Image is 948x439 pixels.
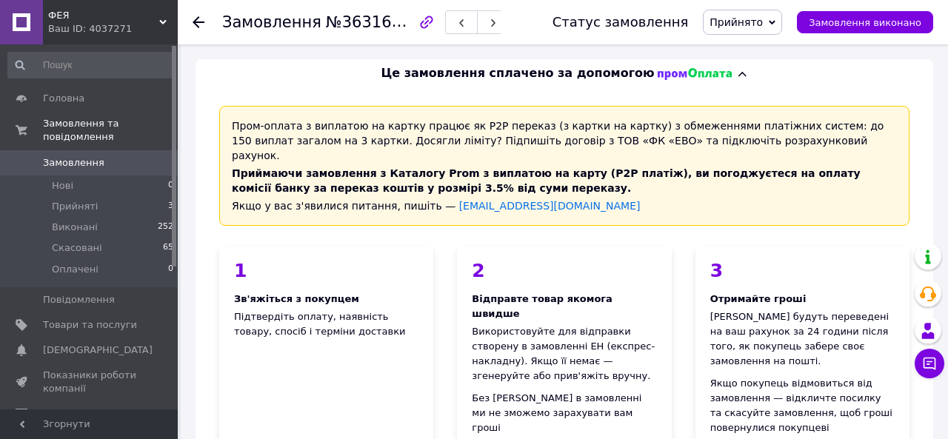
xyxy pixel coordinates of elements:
span: Це замовлення сплачено за допомогою [381,65,654,82]
div: Без [PERSON_NAME] в замовленні ми не зможемо зарахувати вам гроші [472,391,656,435]
input: Пошук [7,52,175,78]
div: 1 [234,261,418,280]
span: Головна [43,92,84,105]
span: Повідомлення [43,293,115,306]
span: Замовлення виконано [809,17,921,28]
span: Приймаючи замовлення з Каталогу Prom з виплатою на карту (Р2Р платіж), ви погоджуєтеся на оплату ... [232,167,861,194]
div: Якщо покупець відмовиться від замовлення — відкличте посилку та скасуйте замовлення, щоб гроші по... [710,376,895,435]
span: 65 [163,241,173,255]
div: Якщо у вас з'явилися питання, пишіть — [232,198,897,213]
span: 0 [168,263,173,276]
div: [PERSON_NAME] будуть переведені на ваш рахунок за 24 години після того, як покупець забере своє з... [710,309,895,369]
span: Оплачені [52,263,99,276]
span: Прийнято [710,16,763,28]
div: Повернутися назад [193,15,204,30]
span: Товари та послуги [43,318,137,332]
div: 3 [710,261,895,280]
span: Скасовані [52,241,102,255]
span: Замовлення [222,13,321,31]
span: Зв'яжіться з покупцем [234,293,359,304]
div: Використовуйте для відправки створену в замовленні ЕН (експрес-накладну). Якщо її немає — згенеру... [472,324,656,383]
span: 252 [158,221,173,234]
span: Замовлення [43,156,104,170]
button: Замовлення виконано [797,11,933,33]
button: Чат з покупцем [915,349,944,378]
span: ФЕЯ [48,9,159,22]
span: Замовлення та повідомлення [43,117,178,144]
div: Статус замовлення [553,15,689,30]
span: Нові [52,179,73,192]
span: Виконані [52,221,98,234]
a: [EMAIL_ADDRESS][DOMAIN_NAME] [459,200,641,212]
span: 0 [168,179,173,192]
div: Пром-оплата з виплатою на картку працює як P2P переказ (з картки на картку) з обмеженнями платіжн... [219,106,909,226]
span: №363166121 [326,13,431,31]
span: [DEMOGRAPHIC_DATA] [43,344,153,357]
span: Прийняті [52,200,98,213]
span: Відгуки [43,408,81,421]
div: Ваш ID: 4037271 [48,22,178,36]
span: Отримайте гроші [710,293,807,304]
span: 3 [168,200,173,213]
div: 2 [472,261,656,280]
span: Відправте товар якомога швидше [472,293,612,319]
span: Показники роботи компанії [43,369,137,395]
